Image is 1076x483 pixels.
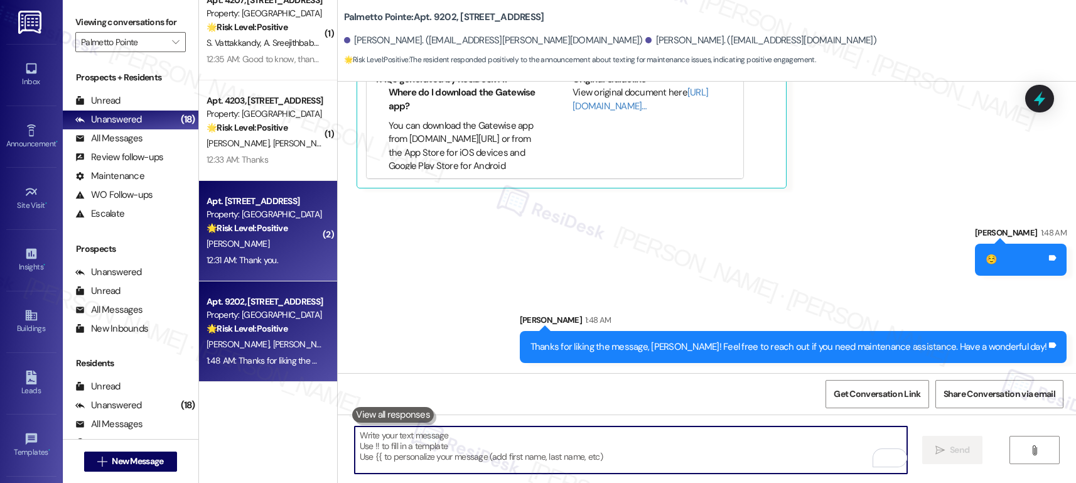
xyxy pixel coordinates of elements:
span: [PERSON_NAME] [207,339,273,350]
a: Leads [6,367,56,401]
div: 12:35 AM: Good to know, thank you [207,53,333,65]
span: • [48,446,50,455]
strong: 🌟 Risk Level: Positive [207,122,288,133]
div: Prospects + Residents [63,71,198,84]
span: New Message [112,455,163,468]
li: You can download the Gatewise app from [DOMAIN_NAME][URL] or from the App Store for iOS devices a... [389,119,537,187]
input: All communities [81,32,166,52]
span: [PERSON_NAME] [272,339,335,350]
span: [PERSON_NAME] [322,37,385,48]
div: Unread [75,285,121,298]
div: Thanks for liking the message, [PERSON_NAME]! Feel free to reach out if you need maintenance assi... [530,340,1047,354]
span: • [43,261,45,269]
strong: 🌟 Risk Level: Positive [207,222,288,234]
button: Share Conversation via email [935,380,1063,408]
div: Prospects [63,242,198,256]
label: Viewing conversations for [75,13,186,32]
a: Templates • [6,428,56,462]
button: Get Conversation Link [826,380,928,408]
div: Unanswered [75,266,142,279]
img: ResiDesk Logo [18,11,44,34]
b: FAQs generated by ResiDesk AI [376,73,507,85]
div: Apt. [STREET_ADDRESS] [207,195,323,208]
div: All Messages [75,132,143,145]
div: View original document here [573,86,734,113]
i:  [935,445,945,455]
div: Maintenance [75,170,144,183]
span: Get Conversation Link [834,388,920,401]
strong: 🌟 Risk Level: Positive [207,21,288,33]
span: : The resident responded positively to the announcement about texting for maintenance issues, ind... [344,53,816,67]
div: Unanswered [75,113,142,126]
div: All Messages [75,303,143,317]
span: Share Conversation via email [944,388,1055,401]
div: WO Follow-ups [75,188,153,202]
span: A. Sreejithbabu [263,37,321,48]
i:  [97,457,107,467]
div: [PERSON_NAME] [520,313,1067,331]
strong: 🌟 Risk Level: Positive [207,323,288,334]
div: Property: [GEOGRAPHIC_DATA] [207,208,323,221]
span: S. Vattakkandy [207,37,264,48]
div: [PERSON_NAME]. ([EMAIL_ADDRESS][PERSON_NAME][DOMAIN_NAME]) [344,34,643,47]
i:  [172,37,179,47]
li: Where do I download the Gatewise app? [389,86,537,113]
span: [PERSON_NAME] [207,238,269,249]
span: [PERSON_NAME] [207,138,273,149]
div: All Messages [75,418,143,431]
div: 1:48 AM: Thanks for liking the message, [PERSON_NAME]! Feel free to reach out if you need mainten... [207,355,714,366]
div: Escalate [75,207,124,220]
div: Property: [GEOGRAPHIC_DATA] [207,308,323,322]
div: [PERSON_NAME] [975,226,1067,244]
strong: 🌟 Risk Level: Positive [344,55,409,65]
a: Buildings [6,305,56,339]
div: Residents [63,357,198,370]
div: Unknown [75,437,129,450]
div: Unread [75,380,121,393]
button: New Message [84,452,177,472]
div: (18) [178,396,198,415]
b: Palmetto Pointe: Apt. 9202, [STREET_ADDRESS] [344,11,544,24]
span: • [56,138,58,146]
div: 1:48 AM [582,313,611,327]
div: (18) [178,110,198,129]
span: • [45,199,47,208]
a: Insights • [6,243,56,277]
span: [PERSON_NAME] [272,138,335,149]
a: Inbox [6,58,56,92]
div: Unanswered [75,399,142,412]
a: [URL][DOMAIN_NAME]… [573,86,708,112]
div: Apt. 9202, [STREET_ADDRESS] [207,295,323,308]
div: Property: [GEOGRAPHIC_DATA] [207,107,323,121]
div: Review follow-ups [75,151,163,164]
a: Site Visit • [6,182,56,215]
i:  [1030,445,1039,455]
div: [PERSON_NAME]. ([EMAIL_ADDRESS][DOMAIN_NAME]) [645,34,876,47]
div: 12:31 AM: Thank you. [207,254,278,266]
div: 12:33 AM: Thanks [207,154,268,165]
div: Property: [GEOGRAPHIC_DATA] [207,7,323,20]
div: 1:48 AM [1038,226,1067,239]
div: New Inbounds [75,322,148,335]
textarea: To enrich screen reader interactions, please activate Accessibility in Grammarly extension settings [355,426,907,474]
div: Apt. 4203, [STREET_ADDRESS] [207,94,323,107]
button: Send [922,436,983,464]
div: Unread [75,94,121,107]
b: Original Guideline [573,73,647,85]
div: ☺️ [986,253,997,266]
span: Send [950,443,969,457]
